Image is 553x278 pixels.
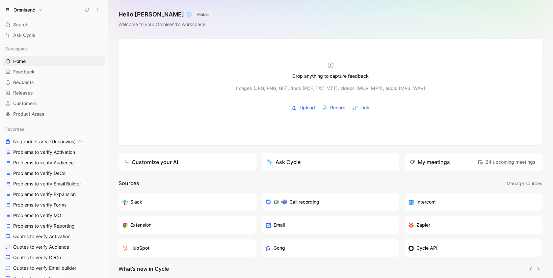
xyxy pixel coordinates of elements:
div: Forward emails to your feedback inbox [266,221,382,229]
h2: What’s new in Cycle [118,265,169,273]
h3: Cycle API [416,244,437,252]
a: Quotes to verify Audience [3,242,105,252]
div: Record & transcribe meetings from Zoom, Meet & Teams. [266,198,390,206]
div: Welcome to your Omnisend’s workspace [118,20,211,28]
span: Record [330,104,346,112]
span: Home [13,58,26,65]
span: Favorites [5,126,24,132]
h3: HubSpot [130,244,149,252]
div: Capture feedback from thousands of sources with Zapier (survey results, recordings, sheets, etc). [408,221,525,229]
span: Quotes to verify Audience [13,244,69,250]
span: Feedback [13,69,35,75]
span: Ask Cycle [13,31,35,39]
button: Ask Cycle [262,153,400,171]
span: Problems to verify Activation [13,149,75,155]
a: Customers [3,98,105,108]
a: Problems to verify Audience [3,158,105,168]
span: Manage sources [507,180,542,187]
a: Problems to verify Expansion [3,189,105,199]
a: Requests [3,77,105,87]
span: Upload [300,104,315,112]
h3: Intercom [416,198,435,206]
span: 24 upcoming meetings [478,158,536,166]
a: No product area (Unknowns)Other [3,137,105,147]
button: OmnisendOmnisend [3,5,44,14]
span: Releases [13,90,33,96]
button: Record [320,103,348,113]
span: Quotes to verify Email builder [13,265,76,271]
div: Sync your customers, send feedback and get updates in Slack [122,198,239,206]
span: Problems to verify Reporting [13,223,75,229]
h3: Call recording [289,198,319,206]
div: Workspace [3,44,105,54]
div: Search [3,20,105,30]
div: Ask Cycle [267,158,301,166]
span: Link [360,104,369,112]
a: Problems to verify Reporting [3,221,105,231]
h3: Slack [130,198,142,206]
span: No product area (Unknowns) [13,138,88,145]
button: 24 upcoming meetings [476,157,537,167]
button: Upload [289,103,317,113]
a: Problems to verify Activation [3,147,105,157]
span: Problems to verify Forms [13,202,66,208]
a: Home [3,56,105,66]
a: Problems to verify MO [3,210,105,220]
h3: Extension [130,221,151,229]
a: Quotes to verify DeCo [3,253,105,263]
h3: Zapier [416,221,430,229]
span: Product Areas [13,111,44,117]
span: Problems to verify Expansion [13,191,76,198]
div: Sync customers & send feedback from custom sources. Get inspired by our favorite use case [408,244,525,252]
h3: Gong [274,244,285,252]
div: My meetings [410,158,450,166]
span: Search [13,21,28,29]
div: Images (JPG, PNG, GIF), docs (PDF, TXT, VTT), videos (MOV, MP4), audio (MP3, WAV) [236,84,425,92]
div: Favorites [3,124,105,134]
button: Manage sources [506,179,542,188]
a: Quotes to verify Activation [3,232,105,241]
a: Problems to verify Forms [3,200,105,210]
span: Problems to verify Email Builder [13,181,81,187]
img: Omnisend [4,7,11,13]
h1: Hello [PERSON_NAME] ❄️ [118,11,211,18]
span: Workspace [5,45,28,52]
a: Quotes to verify Email builder [3,263,105,273]
a: Ask Cycle [3,30,105,40]
div: Capture feedback from anywhere on the web [122,221,239,229]
a: Releases [3,88,105,98]
div: Drop anything to capture feedback [292,72,369,80]
a: Customize your AI [118,153,256,171]
h1: Omnisend [13,7,36,13]
button: Link [351,103,372,113]
a: Problems to verify Email Builder [3,179,105,189]
a: Problems to verify DeCo [3,168,105,178]
span: Quotes to verify Activation [13,233,70,240]
span: Quotes to verify DeCo [13,254,61,261]
h2: Sources [118,179,139,188]
div: Sync your customers, send feedback and get updates in Intercom [408,198,525,206]
span: Requests [13,79,34,86]
span: Problems to verify DeCo [13,170,66,177]
span: Problems to verify MO [13,212,61,219]
h3: Email [274,221,285,229]
span: Problems to verify Audience [13,159,74,166]
a: Feedback [3,67,105,77]
span: Customers [13,100,37,107]
div: Capture feedback from your incoming calls [266,244,382,252]
div: Customize your AI [124,158,178,166]
button: MAKER [195,11,211,18]
span: Other [78,139,89,144]
a: Product Areas [3,109,105,119]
